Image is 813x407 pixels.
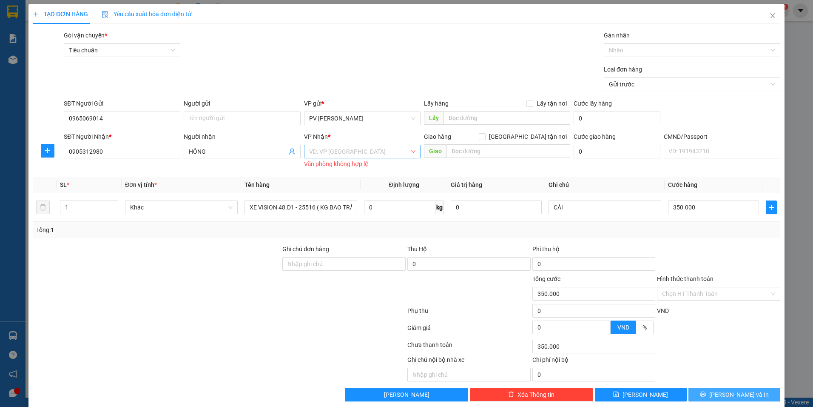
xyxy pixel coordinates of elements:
[574,100,612,107] label: Cước lấy hàng
[102,11,108,18] img: icon
[304,159,421,169] div: Văn phòng không hợp lệ
[289,148,296,155] span: user-add
[184,99,300,108] div: Người gửi
[41,147,54,154] span: plus
[65,59,79,72] span: Nơi nhận:
[407,368,531,381] input: Nhập ghi chú
[623,390,668,399] span: [PERSON_NAME]
[574,112,660,125] input: Cước lấy hàng
[664,132,780,141] div: CMND/Passport
[244,181,270,188] span: Tên hàng
[406,340,532,355] div: Chưa thanh toán
[545,177,665,193] th: Ghi chú
[532,275,560,282] span: Tổng cước
[533,99,570,108] span: Lấy tận nơi
[604,32,630,39] label: Gán nhãn
[549,201,661,214] input: Ghi Chú
[532,244,656,257] div: Phí thu hộ
[709,390,769,399] span: [PERSON_NAME] và In
[604,66,642,73] label: Loại đơn hàng
[657,275,714,282] label: Hình thức thanh toán
[36,201,50,214] button: delete
[613,391,619,398] span: save
[64,99,180,108] div: SĐT Người Gửi
[60,181,67,188] span: SL
[384,390,429,399] span: [PERSON_NAME]
[304,133,328,140] span: VP Nhận
[244,201,357,214] input: VD: Bàn, Ghế
[451,181,482,188] span: Giá trị hàng
[532,355,656,368] div: Chi phí nội bộ
[766,204,776,211] span: plus
[609,78,775,91] span: Gửi trước
[282,246,329,252] label: Ghi chú đơn hàng
[406,306,532,321] div: Phụ thu
[407,246,427,252] span: Thu Hộ
[69,44,175,57] span: Tiêu chuẩn
[508,391,514,398] span: delete
[424,111,443,125] span: Lấy
[424,100,449,107] span: Lấy hàng
[424,133,451,140] span: Giao hàng
[29,60,62,69] span: PV [PERSON_NAME]
[282,257,406,271] input: Ghi chú đơn hàng
[486,132,570,141] span: [GEOGRAPHIC_DATA] tận nơi
[33,11,88,17] span: TẠO ĐƠN HÀNG
[345,388,468,401] button: [PERSON_NAME]
[446,144,571,158] input: Dọc đường
[85,32,120,38] span: ND09250291
[41,144,54,158] button: plus
[657,307,669,314] span: VND
[451,201,542,214] input: 0
[574,133,616,140] label: Cước giao hàng
[102,11,191,17] span: Yêu cầu xuất hóa đơn điện tử
[304,99,421,108] div: VP gửi
[125,181,157,188] span: Đơn vị tính
[9,19,20,40] img: logo
[389,181,419,188] span: Định lượng
[9,59,17,72] span: Nơi gửi:
[766,201,777,214] button: plus
[64,132,180,141] div: SĐT Người Nhận
[443,111,571,125] input: Dọc đường
[470,388,593,401] button: deleteXóa Thông tin
[595,388,687,401] button: save[PERSON_NAME]
[130,201,233,214] span: Khác
[22,14,69,46] strong: CÔNG TY TNHH [GEOGRAPHIC_DATA] 214 QL13 - P.26 - Q.BÌNH THẠNH - TP HCM 1900888606
[81,38,120,45] span: 15:10:01 [DATE]
[761,4,785,28] button: Close
[36,225,314,235] div: Tổng: 1
[424,144,446,158] span: Giao
[435,201,444,214] span: kg
[574,145,660,158] input: Cước giao hàng
[29,51,99,57] strong: BIÊN NHẬN GỬI HÀNG HOÁ
[688,388,780,401] button: printer[PERSON_NAME] và In
[517,390,554,399] span: Xóa Thông tin
[33,11,39,17] span: plus
[642,324,647,331] span: %
[769,12,776,19] span: close
[184,132,300,141] div: Người nhận
[700,391,706,398] span: printer
[309,112,415,125] span: PV Nam Đong
[617,324,629,331] span: VND
[668,181,697,188] span: Cước hàng
[64,32,107,39] span: Gói vận chuyển
[406,323,532,338] div: Giảm giá
[407,355,531,368] div: Ghi chú nội bộ nhà xe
